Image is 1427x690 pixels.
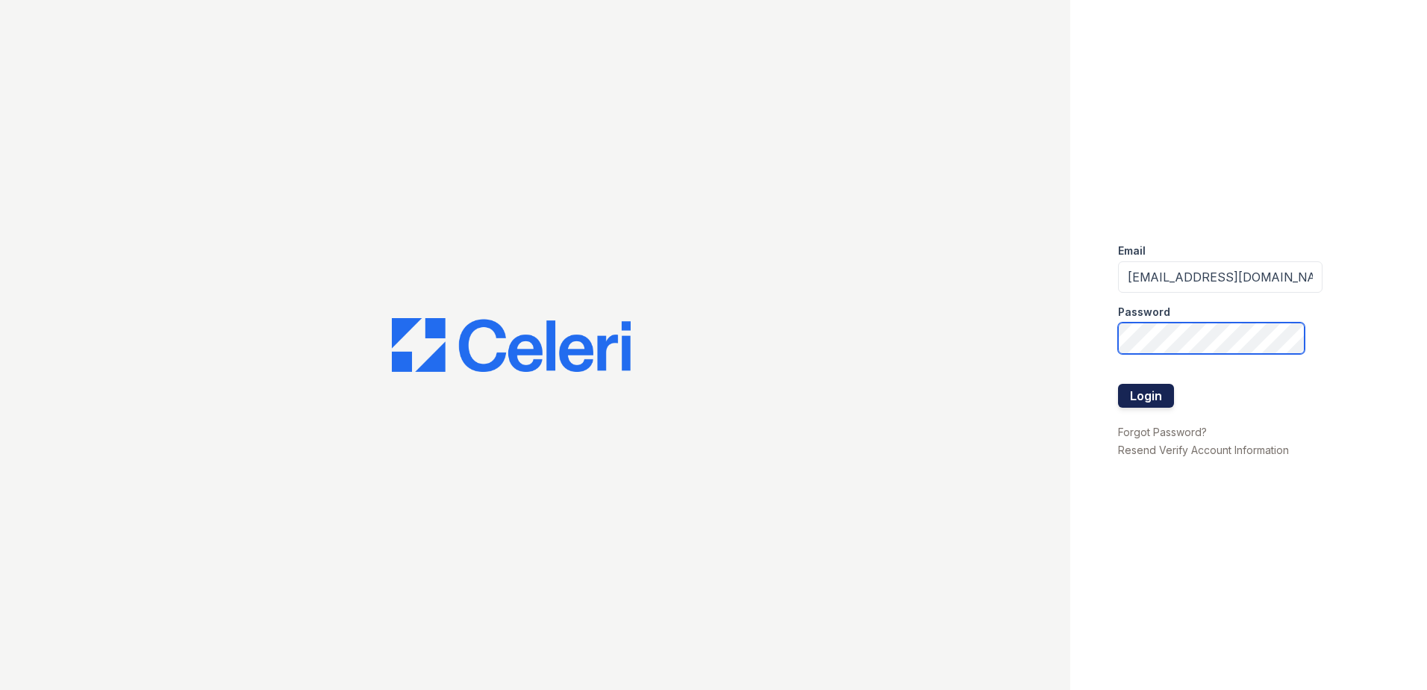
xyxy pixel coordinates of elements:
[1118,384,1174,408] button: Login
[1118,305,1170,320] label: Password
[1118,243,1146,258] label: Email
[392,318,631,372] img: CE_Logo_Blue-a8612792a0a2168367f1c8372b55b34899dd931a85d93a1a3d3e32e68fde9ad4.png
[1118,444,1289,456] a: Resend Verify Account Information
[1118,426,1207,438] a: Forgot Password?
